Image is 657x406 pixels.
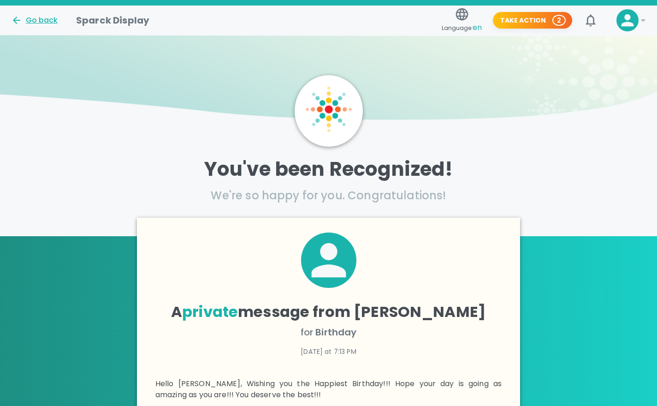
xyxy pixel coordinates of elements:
button: Take Action 2 [493,12,572,29]
h4: A message from [PERSON_NAME] [155,303,502,321]
span: en [473,22,482,33]
span: Language: [442,22,482,34]
img: Sparck logo [306,86,352,132]
span: Birthday [315,326,356,339]
p: [DATE] at 7:13 PM [155,347,502,356]
h1: Sparck Display [76,13,149,28]
p: Hello [PERSON_NAME], Wishing you the Happiest Birthday!!! Hope your day is going as amazing as yo... [155,378,502,400]
span: private [182,301,238,322]
p: 2 [557,16,561,25]
button: Language:en [438,4,485,37]
button: Go back [11,15,58,26]
p: for [155,325,502,340]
